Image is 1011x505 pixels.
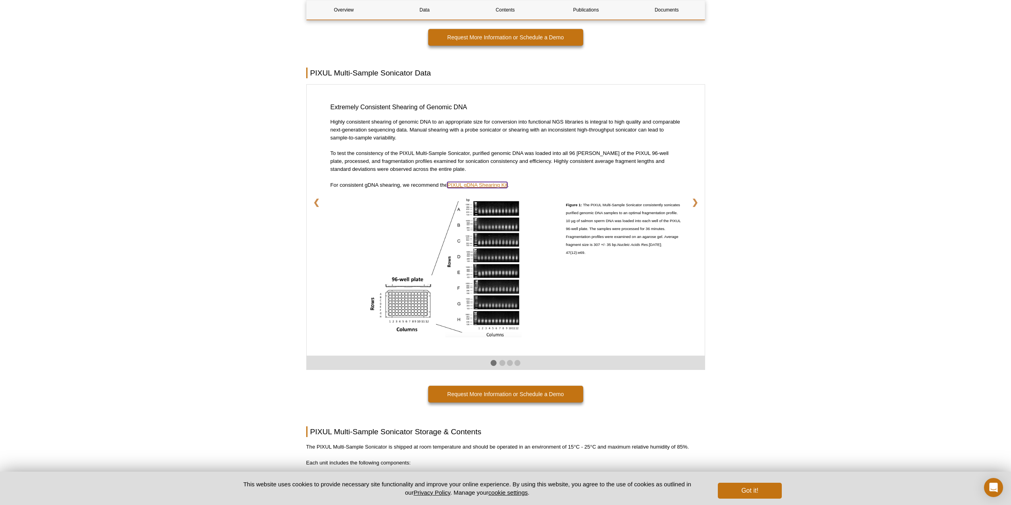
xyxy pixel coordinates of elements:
[629,0,704,19] a: Documents
[307,0,381,19] a: Overview
[428,29,583,46] a: Request More Information or Schedule a Demo
[331,181,681,189] p: For consistent gDNA shearing, we recommend the .
[447,182,507,188] a: PIXUL gDNA Shearing Kit
[230,480,705,497] p: This website uses cookies to provide necessary site functionality and improve your online experie...
[566,203,681,255] span: The PIXUL Multi-Sample Sonicator consistently sonicates purified genomic DNA samples to an optima...
[718,483,781,499] button: Got it!
[307,192,326,213] a: ❮
[331,118,681,142] p: Highly consistent shearing of genomic DNA to an appropriate size for conversion into functional N...
[306,426,705,437] h2: PIXUL Multi-Sample Sonicator Storage & Contents
[566,203,582,207] strong: Figure 1:
[488,489,528,496] button: cookie settings
[414,489,450,496] a: Privacy Policy
[331,103,681,112] h3: Extremely Consistent Shearing of Genomic DNA
[331,149,681,173] p: To test the consistency of the PIXUL Multi-Sample Sonicator, purified genomic DNA was loaded into...
[984,478,1003,497] div: Open Intercom Messenger
[685,192,705,213] a: ❯
[549,0,623,19] a: Publications
[617,242,649,247] em: Nucleic Acids Res.
[468,0,543,19] a: Contents
[306,459,705,467] p: Each unit includes the following components:
[428,386,583,402] a: Request More Information or Schedule a Demo
[306,68,705,78] h2: PIXUL Multi-Sample Sonicator Data
[369,197,522,337] img: DNA Shearing Consistency with the PIXUL Instrument
[306,443,705,451] p: The PIXUL Multi-Sample Sonicator is shipped at room temperature and should be operated in an envi...
[387,0,462,19] a: Data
